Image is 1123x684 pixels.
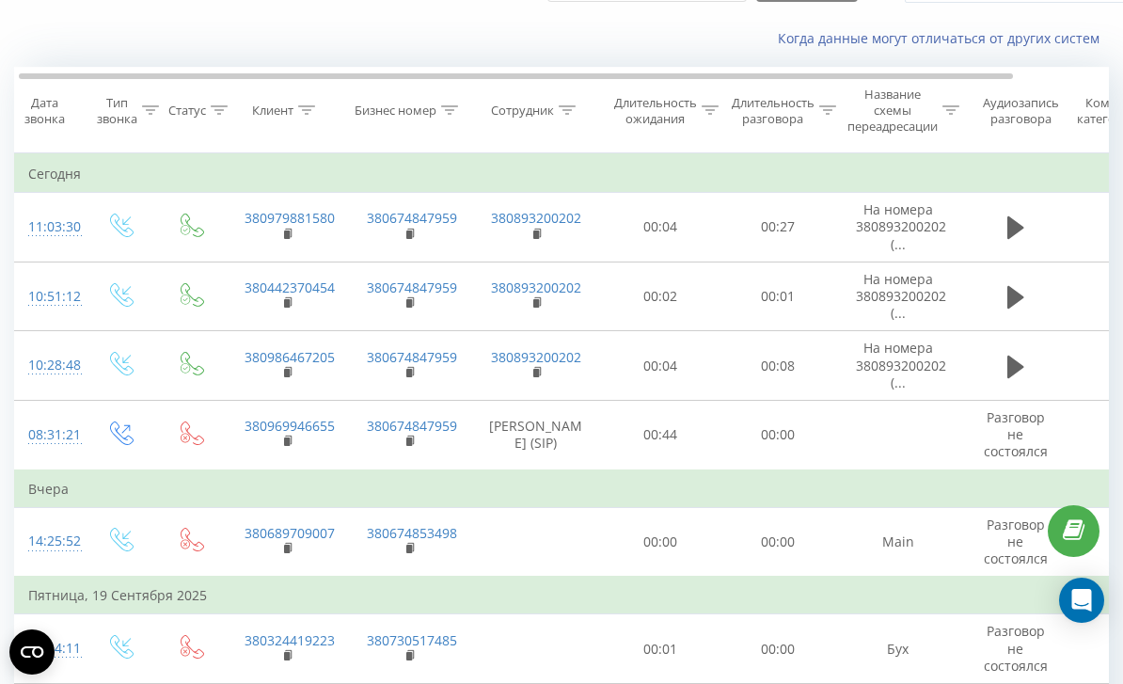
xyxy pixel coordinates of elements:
a: 380674847959 [367,417,457,435]
a: 380893200202 [491,348,581,366]
td: 00:08 [720,331,837,401]
td: 00:01 [602,614,720,684]
a: 380969946655 [245,417,335,435]
td: Бух [837,614,959,684]
span: Разговор не состоялся [984,408,1048,460]
a: 380730517485 [367,631,457,649]
td: [PERSON_NAME] (SIP) [470,400,602,469]
a: 380893200202 [491,209,581,227]
span: На номера 380893200202 (... [856,339,946,390]
td: 00:02 [602,262,720,331]
td: 00:00 [720,507,837,577]
a: 380674847959 [367,278,457,296]
div: 11:03:30 [28,209,66,246]
div: 10:51:12 [28,278,66,315]
td: 00:44 [602,400,720,469]
div: Дата звонка [9,95,79,127]
td: 00:27 [720,193,837,262]
div: Длительность ожидания [614,95,697,127]
td: 00:04 [602,331,720,401]
a: 380986467205 [245,348,335,366]
td: 00:00 [720,400,837,469]
div: 15:24:11 [28,630,66,667]
a: 380979881580 [245,209,335,227]
a: 380324419223 [245,631,335,649]
a: 380893200202 [491,278,581,296]
div: Бизнес номер [355,103,436,119]
div: Статус [168,103,206,119]
span: Разговор не состоялся [984,516,1048,567]
a: 380674847959 [367,348,457,366]
span: На номера 380893200202 (... [856,200,946,252]
div: 08:31:21 [28,417,66,453]
td: 00:00 [602,507,720,577]
div: Тип звонка [97,95,137,127]
span: Разговор не состоялся [984,622,1048,674]
div: 10:28:48 [28,347,66,384]
div: Сотрудник [491,103,554,119]
div: Аудиозапись разговора [975,95,1067,127]
div: Название схемы переадресации [847,87,938,135]
a: 380674853498 [367,524,457,542]
td: 00:00 [720,614,837,684]
a: 380442370454 [245,278,335,296]
a: 380689709007 [245,524,335,542]
td: 00:04 [602,193,720,262]
div: Длительность разговора [732,95,815,127]
span: На номера 380893200202 (... [856,270,946,322]
div: 14:25:52 [28,523,66,560]
a: 380674847959 [367,209,457,227]
div: Клиент [252,103,293,119]
div: Open Intercom Messenger [1059,578,1104,623]
td: 00:01 [720,262,837,331]
button: Open CMP widget [9,629,55,675]
td: Main [837,507,959,577]
a: Когда данные могут отличаться от других систем [778,29,1109,47]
